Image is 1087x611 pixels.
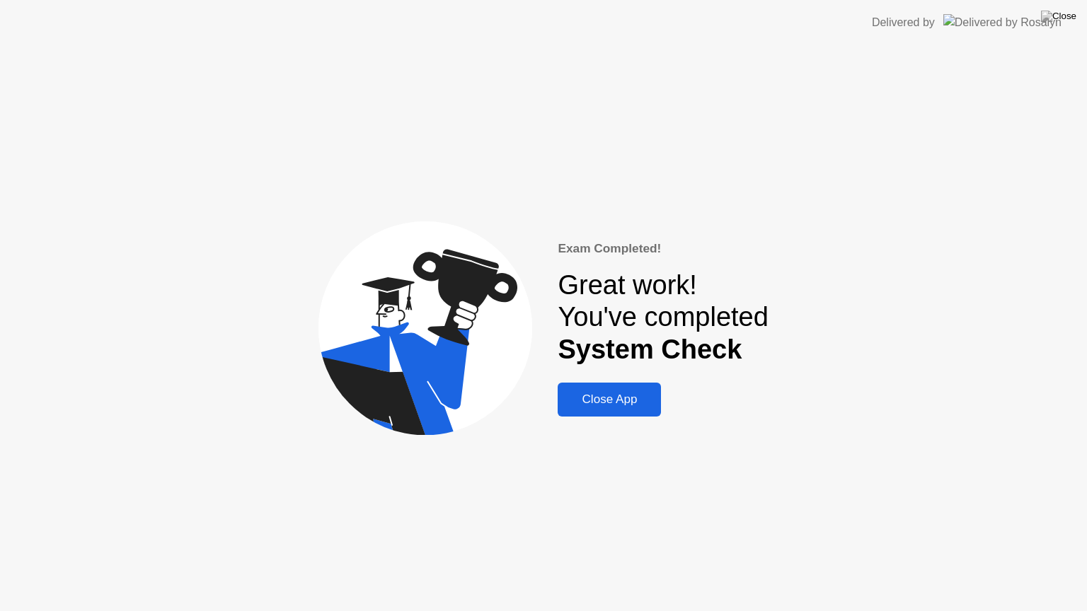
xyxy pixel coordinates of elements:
[872,14,935,31] div: Delivered by
[943,14,1062,30] img: Delivered by Rosalyn
[558,269,768,366] div: Great work! You've completed
[558,334,742,364] b: System Check
[1041,11,1076,22] img: Close
[562,392,657,407] div: Close App
[558,383,661,417] button: Close App
[558,240,768,258] div: Exam Completed!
